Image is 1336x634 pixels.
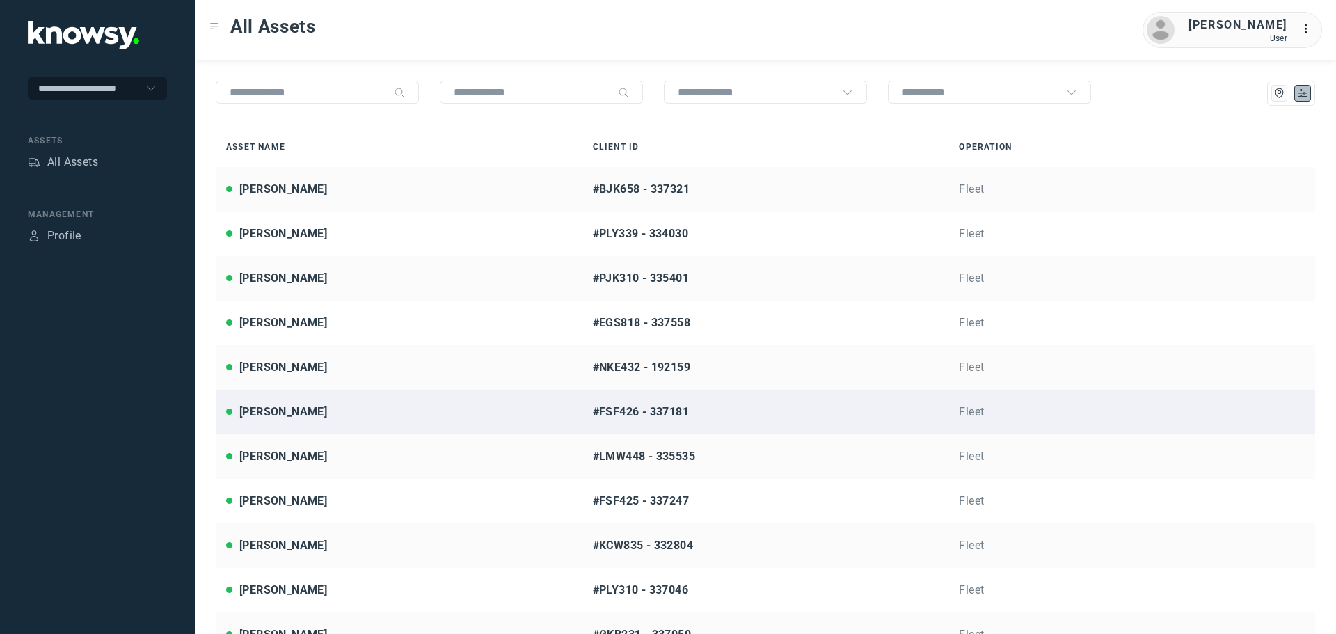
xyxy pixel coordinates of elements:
[216,256,1315,301] a: [PERSON_NAME]#PJK310 - 335401Fleet
[593,359,939,376] div: #NKE432 - 192159
[959,404,1305,420] div: Fleet
[28,208,167,221] div: Management
[959,225,1305,242] div: Fleet
[239,359,327,376] div: [PERSON_NAME]
[593,582,939,599] div: #PLY310 - 337046
[239,181,327,198] div: [PERSON_NAME]
[216,301,1315,345] a: [PERSON_NAME]#EGS818 - 337558Fleet
[593,448,939,465] div: #LMW448 - 335535
[239,537,327,554] div: [PERSON_NAME]
[593,404,939,420] div: #FSF426 - 337181
[959,315,1305,331] div: Fleet
[593,225,939,242] div: #PLY339 - 334030
[28,156,40,168] div: Assets
[959,493,1305,509] div: Fleet
[1188,17,1287,33] div: [PERSON_NAME]
[216,167,1315,212] a: [PERSON_NAME]#BJK658 - 337321Fleet
[226,141,572,153] div: Asset Name
[216,345,1315,390] a: [PERSON_NAME]#NKE432 - 192159Fleet
[593,270,939,287] div: #PJK310 - 335401
[28,230,40,242] div: Profile
[216,434,1315,479] a: [PERSON_NAME]#LMW448 - 335535Fleet
[239,270,327,287] div: [PERSON_NAME]
[593,181,939,198] div: #BJK658 - 337321
[618,87,629,98] div: Search
[1147,16,1175,44] img: avatar.png
[1273,87,1286,100] div: Map
[239,448,327,465] div: [PERSON_NAME]
[47,154,98,171] div: All Assets
[47,228,81,244] div: Profile
[209,22,219,31] div: Toggle Menu
[239,493,327,509] div: [PERSON_NAME]
[1301,21,1318,40] div: :
[230,14,316,39] span: All Assets
[1188,33,1287,43] div: User
[216,212,1315,256] a: [PERSON_NAME]#PLY339 - 334030Fleet
[28,228,81,244] a: ProfileProfile
[593,141,939,153] div: Client ID
[1302,24,1316,34] tspan: ...
[28,154,98,171] a: AssetsAll Assets
[959,448,1305,465] div: Fleet
[216,390,1315,434] a: [PERSON_NAME]#FSF426 - 337181Fleet
[239,582,327,599] div: [PERSON_NAME]
[1296,87,1309,100] div: List
[216,523,1315,568] a: [PERSON_NAME]#KCW835 - 332804Fleet
[239,404,327,420] div: [PERSON_NAME]
[959,582,1305,599] div: Fleet
[593,537,939,554] div: #KCW835 - 332804
[28,21,139,49] img: Application Logo
[959,359,1305,376] div: Fleet
[394,87,405,98] div: Search
[959,141,1305,153] div: Operation
[959,537,1305,554] div: Fleet
[959,270,1305,287] div: Fleet
[216,568,1315,612] a: [PERSON_NAME]#PLY310 - 337046Fleet
[216,479,1315,523] a: [PERSON_NAME]#FSF425 - 337247Fleet
[593,315,939,331] div: #EGS818 - 337558
[28,134,167,147] div: Assets
[593,493,939,509] div: #FSF425 - 337247
[239,225,327,242] div: [PERSON_NAME]
[959,181,1305,198] div: Fleet
[1301,21,1318,38] div: :
[239,315,327,331] div: [PERSON_NAME]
